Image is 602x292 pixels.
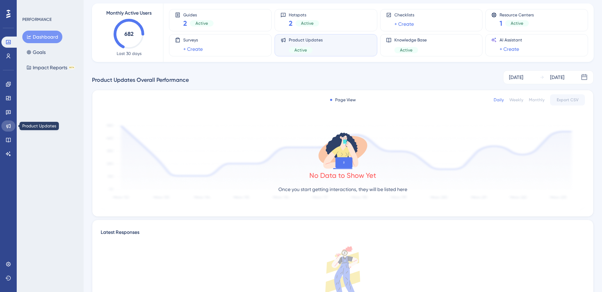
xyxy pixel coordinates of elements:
span: 1 [500,18,502,28]
span: Active [511,21,523,26]
span: AI Assistant [500,37,522,43]
span: Active [294,47,307,53]
span: Monthly Active Users [106,9,152,17]
span: Product Updates Overall Performance [92,76,189,84]
button: Goals [22,46,50,58]
a: + Create [394,20,414,28]
span: Knowledge Base [394,37,427,43]
div: [DATE] [550,73,564,81]
button: Export CSV [550,94,585,105]
span: Latest Responses [101,228,139,241]
div: Page View [330,97,356,103]
span: Product Updates [289,37,323,43]
button: Dashboard [22,31,62,43]
div: No Data to Show Yet [309,171,376,180]
span: Export CSV [557,97,579,103]
span: Last 30 days [117,51,141,56]
a: + Create [183,45,203,53]
button: Impact ReportsBETA [22,61,79,74]
span: Checklists [394,12,414,18]
span: 2 [289,18,293,28]
div: PERFORMANCE [22,17,52,22]
div: Weekly [509,97,523,103]
span: Surveys [183,37,203,43]
p: Once you start getting interactions, they will be listed here [278,185,407,194]
div: [DATE] [509,73,523,81]
span: Active [195,21,208,26]
span: Guides [183,12,214,17]
text: 682 [124,31,133,37]
span: Active [301,21,314,26]
span: Resource Centers [500,12,534,17]
span: 2 [183,18,187,28]
span: Hotspots [289,12,319,17]
div: BETA [69,66,75,69]
div: Daily [494,97,504,103]
span: Active [400,47,412,53]
a: + Create [500,45,519,53]
div: Monthly [529,97,545,103]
